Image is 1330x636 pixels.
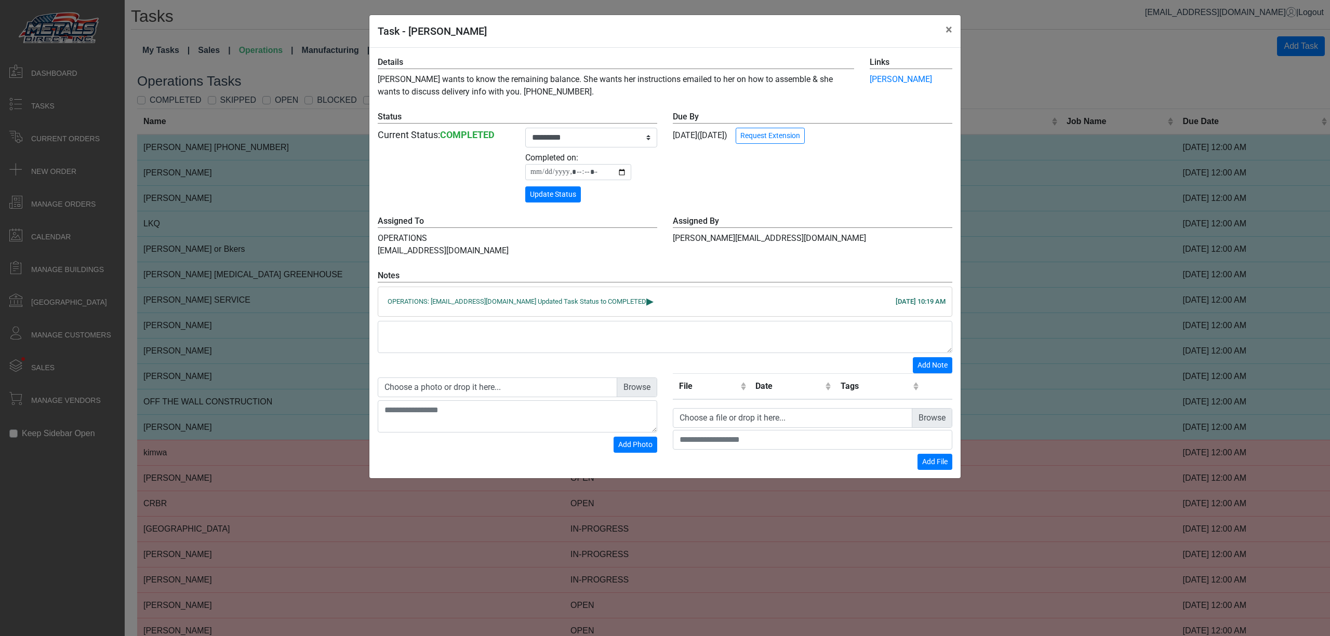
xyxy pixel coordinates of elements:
[378,215,657,228] label: Assigned To
[736,128,805,144] button: Request Extension
[370,56,862,98] div: [PERSON_NAME] wants to know the remaining balance. She wants her instructions emailed to her on h...
[913,357,952,373] button: Add Note
[440,129,495,140] strong: COMPLETED
[370,215,665,257] div: OPERATIONS [EMAIL_ADDRESS][DOMAIN_NAME]
[378,269,952,282] label: Notes
[646,297,654,304] span: ▸
[378,56,854,69] label: Details
[755,380,823,393] div: Date
[841,380,910,393] div: Tags
[870,56,952,69] label: Links
[870,74,932,84] a: [PERSON_NAME]
[614,437,657,453] button: Add Photo
[937,15,961,44] button: Close
[740,131,800,140] span: Request Extension
[673,111,952,144] div: [DATE] ([DATE])
[378,111,657,124] label: Status
[673,215,952,228] label: Assigned By
[922,373,952,399] th: Remove
[378,23,487,39] h5: Task - [PERSON_NAME]
[665,215,960,257] div: [PERSON_NAME][EMAIL_ADDRESS][DOMAIN_NAME]
[530,190,576,198] span: Update Status
[525,186,581,202] button: Update Status
[917,454,952,470] button: Add File
[896,296,946,307] div: [DATE] 10:19 AM
[673,111,952,124] label: Due By
[679,380,738,393] div: File
[525,152,657,180] div: Completed on:
[917,361,948,369] span: Add Note
[378,128,510,142] div: Current Status:
[922,457,948,466] span: Add File
[388,296,942,307] div: OPERATIONS: [EMAIL_ADDRESS][DOMAIN_NAME] Updated Task Status to COMPLETED
[618,440,653,449] span: Add Photo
